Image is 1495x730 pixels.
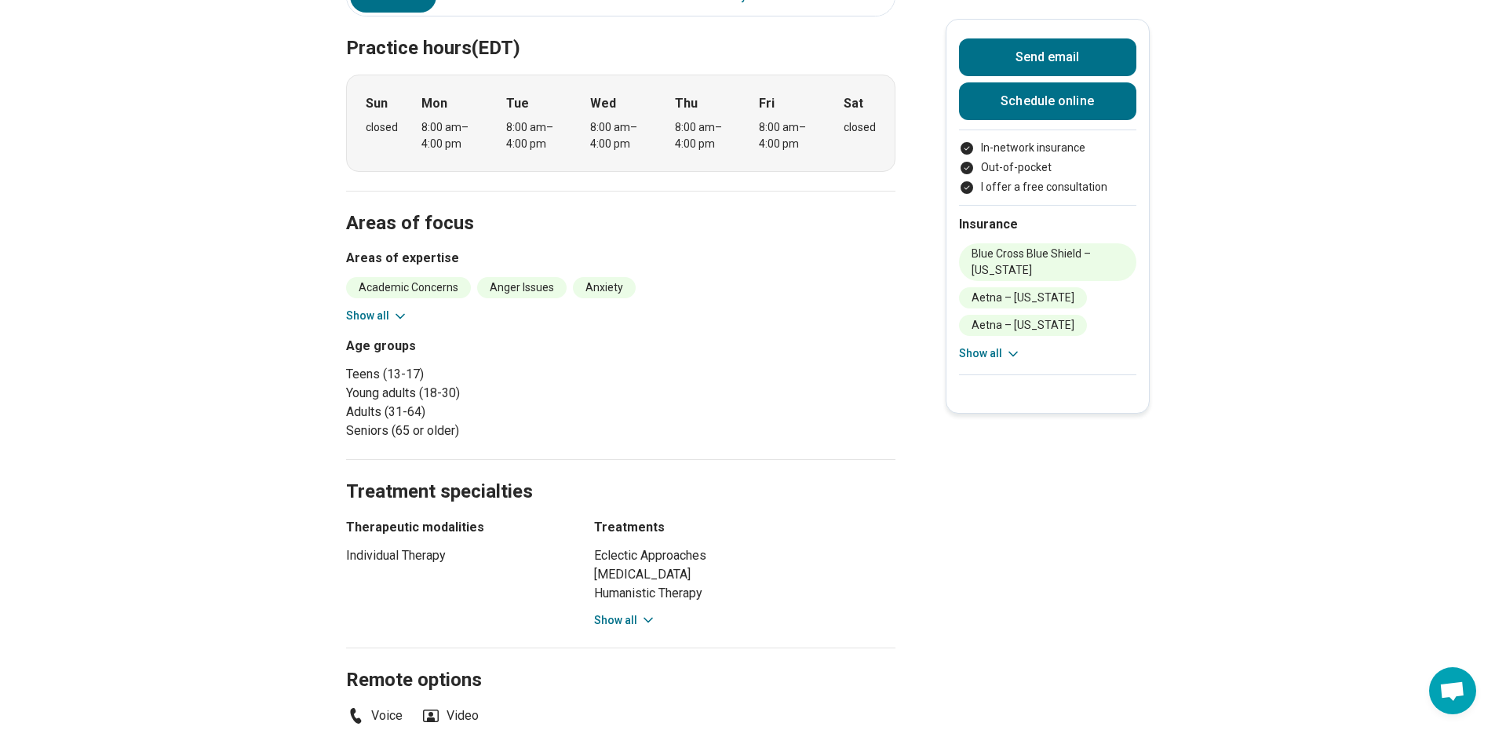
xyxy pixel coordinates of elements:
[844,119,876,136] div: closed
[346,384,614,403] li: Young adults (18-30)
[346,403,614,422] li: Adults (31-64)
[675,119,735,152] div: 8:00 am – 4:00 pm
[959,140,1136,156] li: In-network insurance
[590,94,616,113] strong: Wed
[346,75,895,172] div: When does the program meet?
[346,308,408,324] button: Show all
[959,179,1136,195] li: I offer a free consultation
[959,345,1021,362] button: Show all
[421,706,479,725] li: Video
[346,422,614,440] li: Seniors (65 or older)
[959,82,1136,120] a: Schedule online
[346,441,895,506] h2: Treatment specialties
[594,612,656,629] button: Show all
[959,140,1136,195] ul: Payment options
[506,119,567,152] div: 8:00 am – 4:00 pm
[346,337,614,356] h3: Age groups
[844,94,863,113] strong: Sat
[759,119,819,152] div: 8:00 am – 4:00 pm
[346,630,895,694] h2: Remote options
[346,365,614,384] li: Teens (13-17)
[675,94,698,113] strong: Thu
[594,584,895,603] li: Humanistic Therapy
[590,119,651,152] div: 8:00 am – 4:00 pm
[594,565,895,584] li: [MEDICAL_DATA]
[346,706,403,725] li: Voice
[421,94,447,113] strong: Mon
[959,215,1136,234] h2: Insurance
[959,315,1087,336] li: Aetna – [US_STATE]
[959,287,1087,308] li: Aetna – [US_STATE]
[759,94,775,113] strong: Fri
[421,119,482,152] div: 8:00 am – 4:00 pm
[346,249,895,268] h3: Areas of expertise
[1429,667,1476,714] div: Open chat
[477,277,567,298] li: Anger Issues
[594,546,895,565] li: Eclectic Approaches
[366,94,388,113] strong: Sun
[506,94,529,113] strong: Tue
[346,173,895,237] h2: Areas of focus
[959,159,1136,176] li: Out-of-pocket
[366,119,398,136] div: closed
[573,277,636,298] li: Anxiety
[346,277,471,298] li: Academic Concerns
[959,38,1136,76] button: Send email
[594,518,895,537] h3: Treatments
[346,546,566,565] li: Individual Therapy
[346,518,566,537] h3: Therapeutic modalities
[959,243,1136,281] li: Blue Cross Blue Shield – [US_STATE]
